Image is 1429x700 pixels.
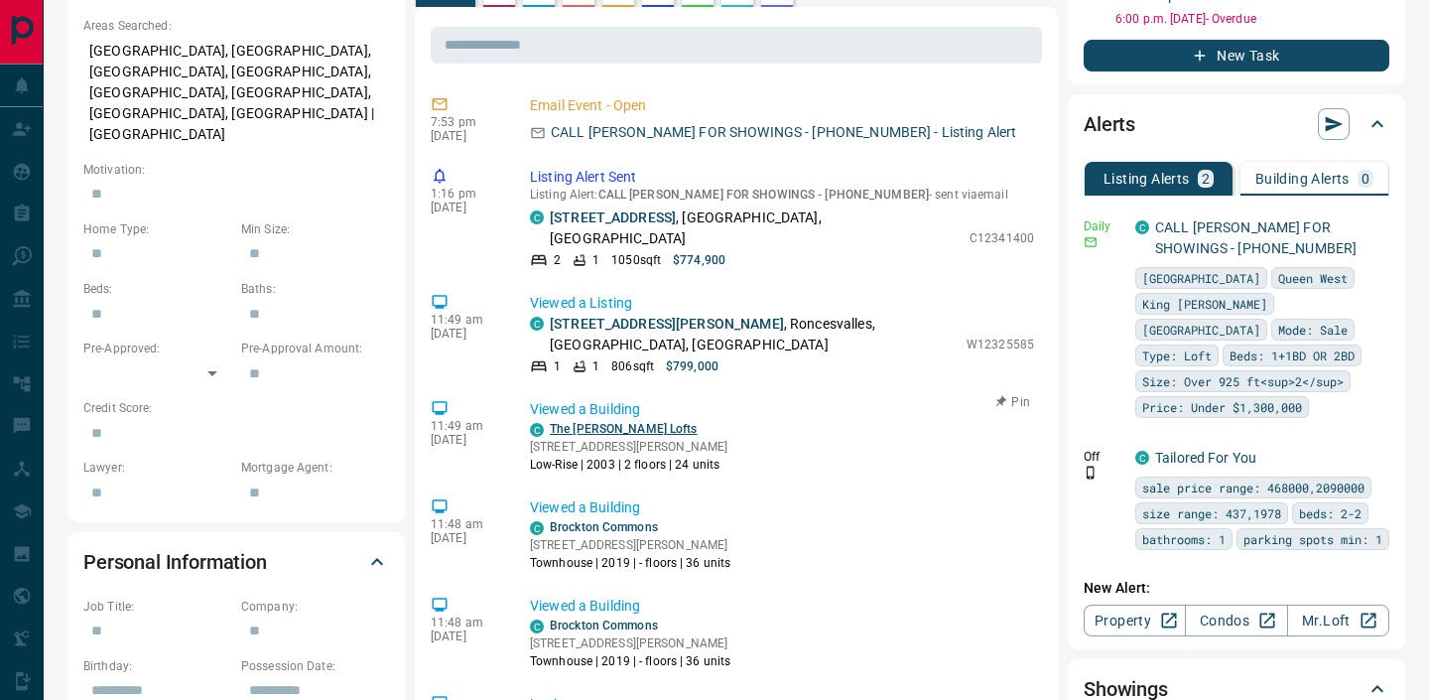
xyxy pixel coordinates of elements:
p: 1 [592,357,599,375]
span: Price: Under $1,300,000 [1142,397,1302,417]
p: Daily [1084,217,1123,235]
p: 0 [1362,172,1369,186]
a: [STREET_ADDRESS][PERSON_NAME] [550,316,784,332]
h2: Personal Information [83,546,267,578]
p: New Alert: [1084,578,1389,599]
div: Alerts [1084,100,1389,148]
span: [GEOGRAPHIC_DATA] [1142,320,1260,340]
h2: Alerts [1084,108,1135,140]
p: CALL [PERSON_NAME] FOR SHOWINGS - [PHONE_NUMBER] - Listing Alert [551,122,1016,143]
p: Possession Date: [241,657,389,675]
p: [GEOGRAPHIC_DATA], [GEOGRAPHIC_DATA], [GEOGRAPHIC_DATA], [GEOGRAPHIC_DATA], [GEOGRAPHIC_DATA], [G... [83,35,389,151]
span: parking spots min: 1 [1243,529,1382,549]
span: beds: 2-2 [1299,503,1362,523]
p: Building Alerts [1255,172,1350,186]
p: C12341400 [970,229,1034,247]
p: Townhouse | 2019 | - floors | 36 units [530,554,730,572]
span: sale price range: 468000,2090000 [1142,478,1364,497]
p: Mortgage Agent: [241,459,389,477]
div: Personal Information [83,538,389,586]
p: [STREET_ADDRESS][PERSON_NAME] [530,438,727,456]
span: Beds: 1+1BD OR 2BD [1230,346,1355,365]
p: [DATE] [431,129,500,143]
p: 1050 sqft [611,251,661,269]
p: 2 [554,251,561,269]
div: condos.ca [1135,220,1149,234]
p: Viewed a Building [530,399,1034,420]
p: W12325585 [967,336,1034,353]
span: King [PERSON_NAME] [1142,294,1267,314]
p: Job Title: [83,598,231,616]
p: Min Size: [241,220,389,238]
div: condos.ca [530,317,544,331]
a: [STREET_ADDRESS] [550,210,676,225]
button: New Task [1084,40,1389,71]
p: Townhouse | 2019 | - floors | 36 units [530,652,730,670]
p: [DATE] [431,327,500,341]
p: $774,900 [673,251,725,269]
a: Brockton Commons [550,520,658,534]
p: Off [1084,448,1123,466]
span: CALL [PERSON_NAME] FOR SHOWINGS - [PHONE_NUMBER] [598,188,929,202]
p: [DATE] [431,531,500,545]
div: condos.ca [530,423,544,437]
p: [DATE] [431,630,500,643]
p: 11:48 am [431,517,500,531]
p: Listing Alert Sent [530,167,1034,188]
p: Lawyer: [83,459,231,477]
p: Viewed a Building [530,497,1034,518]
p: 806 sqft [611,357,654,375]
p: [STREET_ADDRESS][PERSON_NAME] [530,536,730,554]
p: Areas Searched: [83,17,389,35]
p: [DATE] [431,201,500,214]
svg: Push Notification Only [1084,466,1098,480]
span: size range: 437,1978 [1142,503,1281,523]
svg: Email [1084,235,1098,249]
p: 2 [1202,172,1210,186]
p: Beds: [83,280,231,298]
span: [GEOGRAPHIC_DATA] [1142,268,1260,288]
p: , [GEOGRAPHIC_DATA], [GEOGRAPHIC_DATA] [550,208,960,249]
a: Condos [1185,605,1287,636]
p: Email Event - Open [530,95,1034,116]
p: Baths: [241,280,389,298]
p: , Roncesvalles, [GEOGRAPHIC_DATA], [GEOGRAPHIC_DATA] [550,314,957,355]
p: 11:49 am [431,419,500,433]
span: Queen West [1278,268,1348,288]
div: condos.ca [530,620,544,633]
p: 1 [592,251,599,269]
p: Viewed a Listing [530,293,1034,314]
p: 7:53 pm [431,115,500,129]
p: Listing Alerts [1104,172,1190,186]
p: Pre-Approval Amount: [241,340,389,357]
a: CALL [PERSON_NAME] FOR SHOWINGS - [PHONE_NUMBER] [1155,219,1357,256]
p: [STREET_ADDRESS][PERSON_NAME] [530,634,730,652]
p: Pre-Approved: [83,340,231,357]
p: Credit Score: [83,399,389,417]
span: Type: Loft [1142,346,1212,365]
p: [DATE] [431,433,500,447]
button: Pin [984,393,1042,411]
p: Viewed a Building [530,596,1034,617]
a: Mr.Loft [1287,605,1389,636]
p: Birthday: [83,657,231,675]
p: 1 [554,357,561,375]
p: Low-Rise | 2003 | 2 floors | 24 units [530,456,727,474]
p: Company: [241,598,389,616]
p: 1:16 pm [431,187,500,201]
p: Motivation: [83,161,389,179]
a: Tailored For You [1155,450,1256,466]
a: Property [1084,605,1186,636]
p: 6:00 p.m. [DATE] - Overdue [1115,10,1389,28]
div: condos.ca [530,210,544,224]
p: 11:49 am [431,313,500,327]
p: Home Type: [83,220,231,238]
span: Size: Over 925 ft<sup>2</sup> [1142,371,1344,391]
p: Listing Alert : - sent via email [530,188,1034,202]
p: 11:48 am [431,616,500,630]
a: The [PERSON_NAME] Lofts [550,422,698,436]
div: condos.ca [530,521,544,535]
span: bathrooms: 1 [1142,529,1226,549]
a: Brockton Commons [550,619,658,632]
p: $799,000 [666,357,718,375]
